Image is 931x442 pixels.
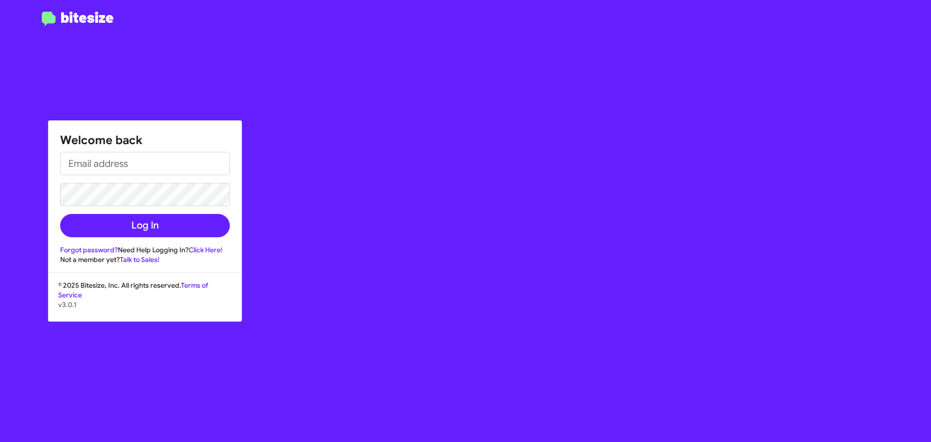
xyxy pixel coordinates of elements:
h1: Welcome back [60,132,230,148]
div: Need Help Logging In? [60,245,230,255]
div: Not a member yet? [60,255,230,264]
div: © 2025 Bitesize, Inc. All rights reserved. [48,280,241,321]
button: Log In [60,214,230,237]
p: v3.0.1 [58,300,232,310]
a: Forgot password? [60,246,118,254]
input: Email address [60,152,230,175]
a: Talk to Sales! [120,255,160,264]
a: Click Here! [189,246,223,254]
